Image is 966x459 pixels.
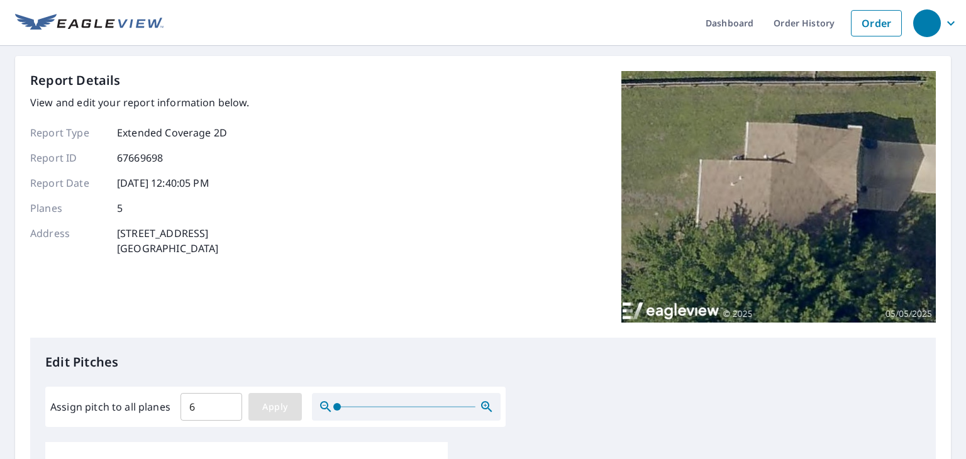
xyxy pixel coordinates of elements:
[50,399,170,414] label: Assign pitch to all planes
[117,226,219,256] p: [STREET_ADDRESS] [GEOGRAPHIC_DATA]
[248,393,302,421] button: Apply
[30,201,106,216] p: Planes
[621,71,936,323] img: Top image
[30,150,106,165] p: Report ID
[30,175,106,191] p: Report Date
[117,175,209,191] p: [DATE] 12:40:05 PM
[30,95,250,110] p: View and edit your report information below.
[15,14,164,33] img: EV Logo
[30,226,106,256] p: Address
[30,125,106,140] p: Report Type
[45,353,921,372] p: Edit Pitches
[117,125,227,140] p: Extended Coverage 2D
[258,399,292,415] span: Apply
[851,10,902,36] a: Order
[180,389,242,424] input: 00.0
[30,71,121,90] p: Report Details
[117,201,123,216] p: 5
[117,150,163,165] p: 67669698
